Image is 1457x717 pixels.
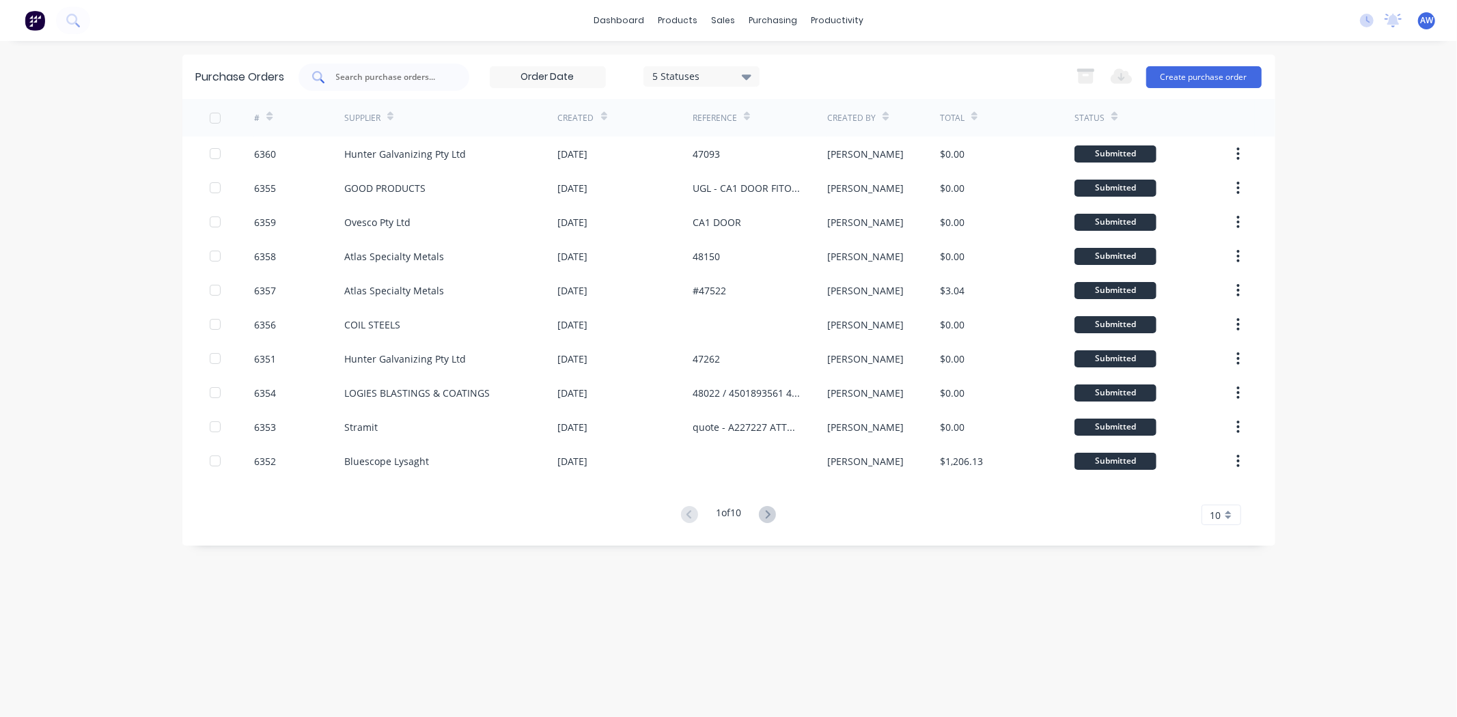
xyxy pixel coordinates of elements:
[693,112,737,124] div: Reference
[827,283,904,298] div: [PERSON_NAME]
[693,249,720,264] div: 48150
[558,112,594,124] div: Created
[1074,384,1156,402] div: Submitted
[693,181,800,195] div: UGL - CA1 DOOR FITOUT
[940,352,965,366] div: $0.00
[196,69,285,85] div: Purchase Orders
[940,318,965,332] div: $0.00
[827,181,904,195] div: [PERSON_NAME]
[254,181,276,195] div: 6355
[558,420,588,434] div: [DATE]
[558,454,588,468] div: [DATE]
[254,318,276,332] div: 6356
[693,352,720,366] div: 47262
[827,386,904,400] div: [PERSON_NAME]
[1074,180,1156,197] div: Submitted
[558,283,588,298] div: [DATE]
[254,420,276,434] div: 6353
[693,420,800,434] div: quote - A227227 ATTN: [PERSON_NAME]
[827,215,904,229] div: [PERSON_NAME]
[827,112,876,124] div: Created By
[827,454,904,468] div: [PERSON_NAME]
[940,181,965,195] div: $0.00
[344,181,426,195] div: GOOD PRODUCTS
[716,505,741,525] div: 1 of 10
[344,318,400,332] div: COIL STEELS
[254,215,276,229] div: 6359
[254,112,260,124] div: #
[940,283,965,298] div: $3.04
[1210,508,1221,522] span: 10
[742,10,804,31] div: purchasing
[344,249,444,264] div: Atlas Specialty Metals
[254,352,276,366] div: 6351
[558,249,588,264] div: [DATE]
[704,10,742,31] div: sales
[1074,145,1156,163] div: Submitted
[1074,350,1156,367] div: Submitted
[827,352,904,366] div: [PERSON_NAME]
[344,147,466,161] div: Hunter Galvanizing Pty Ltd
[344,454,429,468] div: Bluescope Lysaght
[344,112,380,124] div: Supplier
[254,283,276,298] div: 6357
[254,386,276,400] div: 6354
[1074,316,1156,333] div: Submitted
[1074,248,1156,265] div: Submitted
[940,249,965,264] div: $0.00
[827,249,904,264] div: [PERSON_NAME]
[344,386,490,400] div: LOGIES BLASTINGS & COATINGS
[344,420,378,434] div: Stramit
[693,215,741,229] div: CA1 DOOR
[1074,112,1105,124] div: Status
[940,147,965,161] div: $0.00
[940,112,965,124] div: Total
[693,283,726,298] div: #47522
[254,454,276,468] div: 6352
[1074,214,1156,231] div: Submitted
[587,10,651,31] a: dashboard
[558,386,588,400] div: [DATE]
[827,318,904,332] div: [PERSON_NAME]
[335,70,448,84] input: Search purchase orders...
[558,215,588,229] div: [DATE]
[254,147,276,161] div: 6360
[940,454,983,468] div: $1,206.13
[827,147,904,161] div: [PERSON_NAME]
[1074,282,1156,299] div: Submitted
[558,318,588,332] div: [DATE]
[344,215,411,229] div: Ovesco Pty Ltd
[1420,14,1433,27] span: AW
[1146,66,1262,88] button: Create purchase order
[940,386,965,400] div: $0.00
[940,215,965,229] div: $0.00
[254,249,276,264] div: 6358
[558,352,588,366] div: [DATE]
[651,10,704,31] div: products
[558,181,588,195] div: [DATE]
[344,283,444,298] div: Atlas Specialty Metals
[652,69,750,83] div: 5 Statuses
[1074,419,1156,436] div: Submitted
[490,67,605,87] input: Order Date
[558,147,588,161] div: [DATE]
[940,420,965,434] div: $0.00
[827,420,904,434] div: [PERSON_NAME]
[344,352,466,366] div: Hunter Galvanizing Pty Ltd
[1074,453,1156,470] div: Submitted
[804,10,870,31] div: productivity
[693,386,800,400] div: 48022 / 4501893561 44710 / 4501855824 45834 / 4501893561
[25,10,45,31] img: Factory
[693,147,720,161] div: 47093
